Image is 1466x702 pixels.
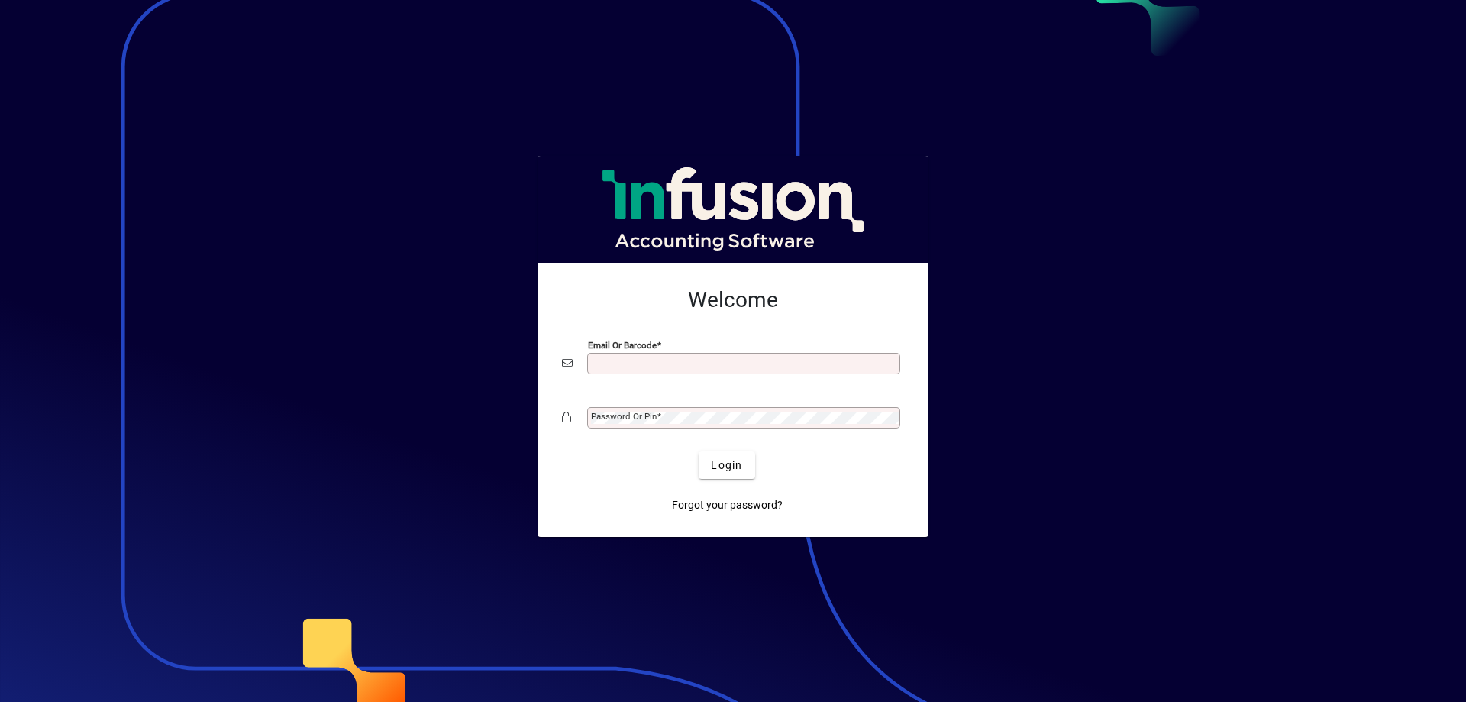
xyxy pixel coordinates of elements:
[699,451,754,479] button: Login
[711,458,742,474] span: Login
[591,411,657,422] mat-label: Password or Pin
[672,497,783,513] span: Forgot your password?
[666,491,789,519] a: Forgot your password?
[588,340,657,351] mat-label: Email or Barcode
[562,287,904,313] h2: Welcome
